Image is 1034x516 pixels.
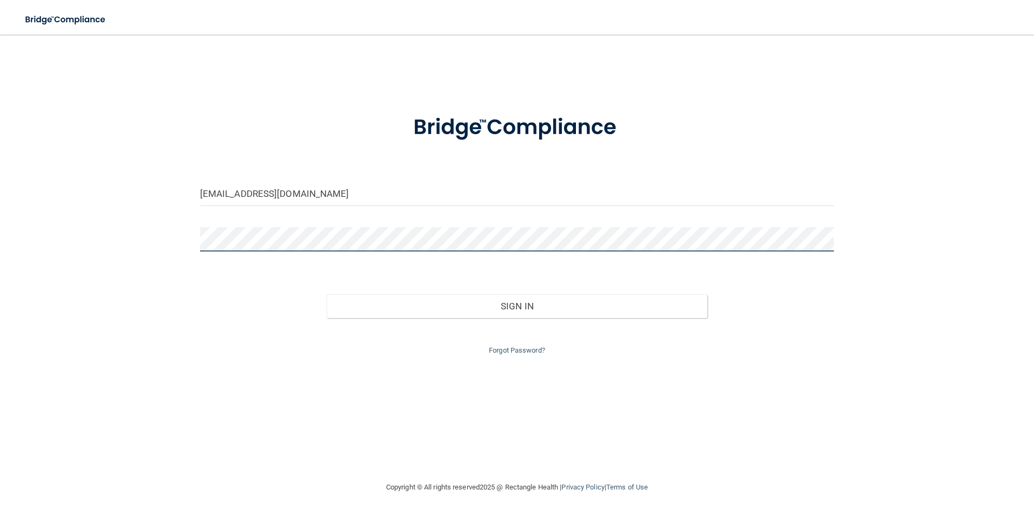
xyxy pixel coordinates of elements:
[561,483,604,491] a: Privacy Policy
[16,9,116,31] img: bridge_compliance_login_screen.278c3ca4.svg
[391,100,643,156] img: bridge_compliance_login_screen.278c3ca4.svg
[327,294,707,318] button: Sign In
[489,346,545,354] a: Forgot Password?
[200,182,834,206] input: Email
[320,470,714,505] div: Copyright © All rights reserved 2025 @ Rectangle Health | |
[606,483,648,491] a: Terms of Use
[847,439,1021,482] iframe: Drift Widget Chat Controller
